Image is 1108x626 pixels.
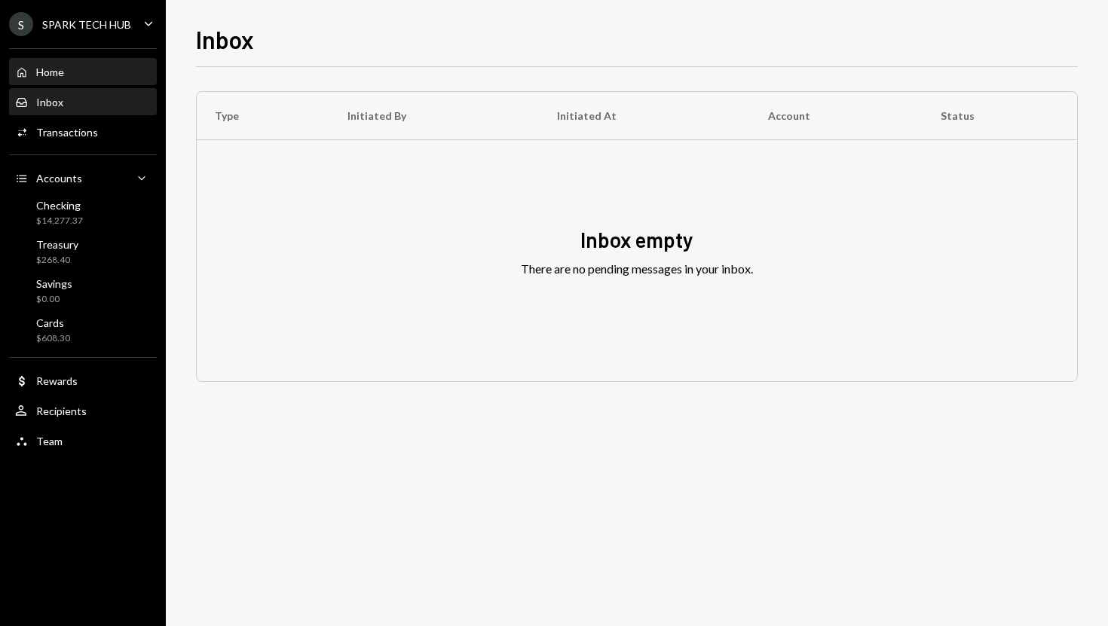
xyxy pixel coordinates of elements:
div: $608.30 [36,332,70,345]
a: Inbox [9,88,157,115]
a: Transactions [9,118,157,145]
a: Treasury$268.40 [9,234,157,270]
div: SPARK TECH HUB [42,18,131,31]
a: Recipients [9,397,157,424]
div: Team [36,435,63,447]
a: Savings$0.00 [9,273,157,309]
div: $268.40 [36,254,78,267]
div: Rewards [36,374,78,387]
div: There are no pending messages in your inbox. [521,260,753,278]
div: Cards [36,316,70,329]
div: $14,277.37 [36,215,83,227]
a: Team [9,427,157,454]
div: Inbox [36,96,63,108]
div: $0.00 [36,293,72,306]
div: Treasury [36,238,78,251]
a: Home [9,58,157,85]
th: Account [750,92,923,140]
a: Checking$14,277.37 [9,194,157,231]
th: Status [923,92,1077,140]
th: Initiated By [329,92,539,140]
a: Cards$608.30 [9,312,157,348]
div: Accounts [36,172,82,185]
div: Transactions [36,126,98,139]
a: Rewards [9,367,157,394]
div: Savings [36,277,72,290]
th: Type [197,92,329,140]
th: Initiated At [539,92,750,140]
div: Checking [36,199,83,212]
a: Accounts [9,164,157,191]
div: Home [36,66,64,78]
h1: Inbox [196,24,254,54]
div: S [9,12,33,36]
div: Inbox empty [580,225,693,255]
div: Recipients [36,405,87,417]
